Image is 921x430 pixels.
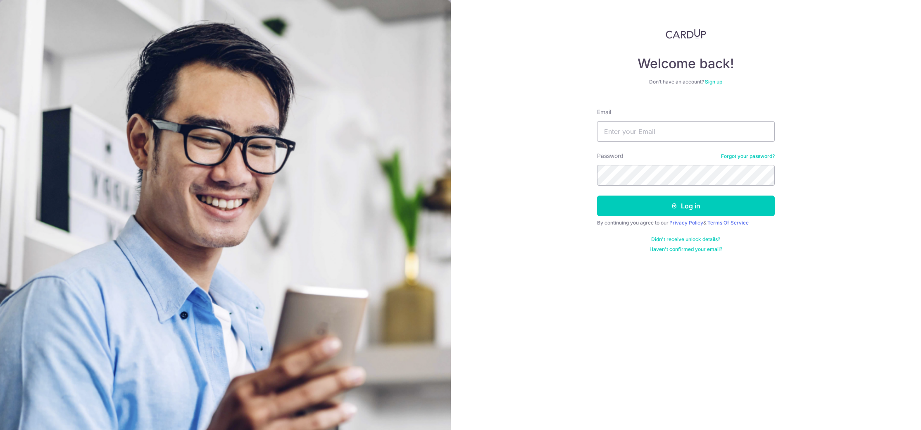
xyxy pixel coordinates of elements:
a: Didn't receive unlock details? [651,236,720,243]
label: Email [597,108,611,116]
button: Log in [597,196,775,216]
div: Don’t have an account? [597,79,775,85]
a: Privacy Policy [669,220,703,226]
input: Enter your Email [597,121,775,142]
img: CardUp Logo [666,29,706,39]
div: By continuing you agree to our & [597,220,775,226]
a: Sign up [705,79,722,85]
a: Haven't confirmed your email? [650,246,722,253]
h4: Welcome back! [597,55,775,72]
label: Password [597,152,624,160]
a: Forgot your password? [721,153,775,160]
a: Terms Of Service [707,220,749,226]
